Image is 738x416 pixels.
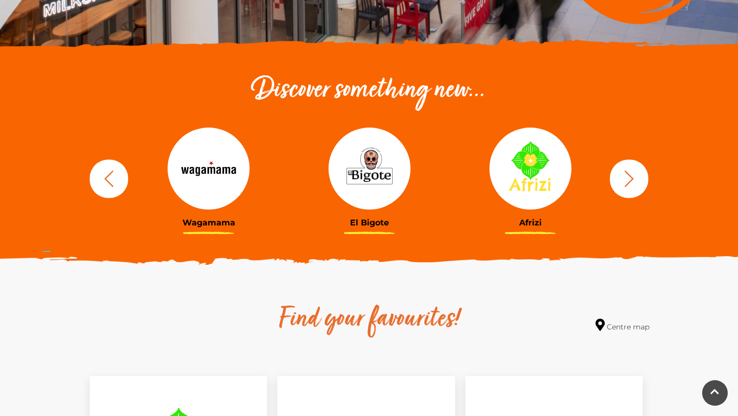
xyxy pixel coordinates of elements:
[136,218,281,227] h3: Wagamama
[297,128,442,227] a: El Bigote
[458,128,603,227] a: Afrizi
[458,218,603,227] h3: Afrizi
[136,128,281,227] a: Wagamama
[596,319,649,332] a: Centre map
[85,74,653,107] h2: Discover something new...
[297,218,442,227] h3: El Bigote
[182,303,556,336] h2: Find your favourites!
